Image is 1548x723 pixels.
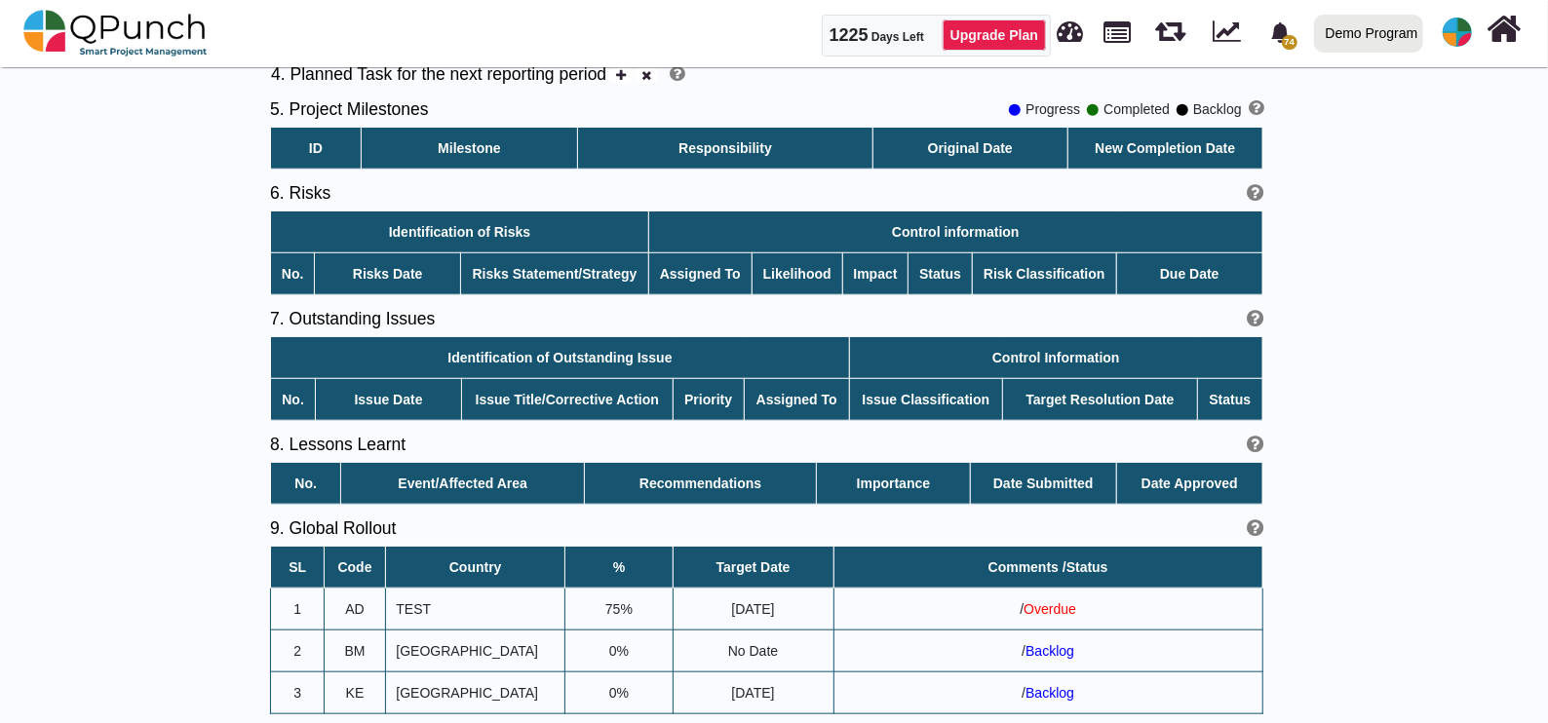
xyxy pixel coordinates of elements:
[1270,22,1291,43] svg: bell fill
[396,601,431,617] span: TEST
[271,672,325,714] td: 3
[909,253,972,295] th: Status
[271,128,362,170] th: ID
[585,463,817,505] th: Recommendations
[1198,379,1263,421] th: Status
[833,672,1262,714] td: /
[833,630,1262,672] td: /
[271,630,325,672] td: 2
[1240,438,1263,454] a: Help
[833,547,1262,589] th: Comments /Status
[316,379,462,421] th: Issue Date
[1067,128,1262,170] th: New Completion Date
[325,547,386,589] th: Code
[1104,13,1132,43] span: Projects
[271,64,606,85] h5: 4. Planned Task for the next reporting period
[1003,379,1198,421] th: Target Resolution Date
[271,589,325,630] td: 1
[1443,18,1472,47] span: Demo Support
[1240,522,1263,538] a: Help
[270,183,766,204] h5: 6. Risks
[23,4,208,62] img: qpunch-sp.fa6292f.png
[346,685,365,701] span: KE
[673,672,833,714] td: [DATE]
[565,547,673,589] th: %
[461,253,649,295] th: Risks Statement/Strategy
[849,379,1002,421] th: Issue Classification
[1240,313,1263,328] a: Help
[830,25,869,45] span: 1225
[1009,93,1263,127] div: Progress Completed Backlog
[744,379,849,421] th: Assigned To
[970,463,1116,505] th: Date Submitted
[578,128,873,170] th: Responsibility
[345,643,366,659] span: BM
[1443,18,1472,47] img: avatar
[1488,11,1522,48] i: Home
[271,379,316,421] th: No.
[1024,601,1076,617] span: Overdue
[270,435,766,455] h5: 8. Lessons Learnt
[565,630,673,672] td: 0%
[271,253,315,295] th: No.
[385,547,565,589] th: Country
[270,309,766,329] h5: 7. Outstanding Issues
[1305,1,1431,65] a: Demo Program
[396,685,538,701] span: [GEOGRAPHIC_DATA]
[648,253,752,295] th: Assigned To
[1240,187,1263,203] a: Help
[1058,12,1084,41] span: Dashboard
[345,601,364,617] span: AD
[396,643,538,659] span: [GEOGRAPHIC_DATA]
[1258,1,1306,62] a: bell fill74
[1155,10,1185,42] span: Waves
[1116,463,1262,505] th: Date Approved
[673,630,833,672] td: No Date
[315,253,461,295] th: Risks Date
[1242,99,1263,120] a: Help
[270,518,766,539] h5: 9. Global Rollout
[871,30,924,44] span: Days Left
[361,128,578,170] th: Milestone
[673,379,744,421] th: Priority
[271,463,341,505] th: No.
[664,64,685,84] a: Help
[1026,643,1074,659] span: Backlog
[972,253,1116,295] th: Risk Classification
[943,19,1046,51] a: Upgrade Plan
[270,99,428,120] h5: 5. Project Milestones
[565,589,673,630] td: 75%
[1116,253,1262,295] th: Due Date
[648,211,1262,253] th: Control information
[1431,1,1484,63] a: avatar
[872,128,1067,170] th: Original Date
[1282,35,1297,50] span: 74
[1326,17,1418,51] div: Demo Program
[673,547,833,589] th: Target Date
[833,589,1262,630] td: /
[341,463,585,505] th: Event/Affected Area
[1263,15,1297,50] div: Notification
[842,253,909,295] th: Impact
[462,379,674,421] th: Issue Title/Corrective Action
[752,253,842,295] th: Likelihood
[271,547,325,589] th: SL
[1026,685,1074,701] span: Backlog
[565,672,673,714] td: 0%
[1203,1,1258,65] div: Dynamic Report
[271,337,850,379] th: Identification of Outstanding Issue
[271,211,649,253] th: Identification of Risks
[849,337,1262,379] th: Control Information
[817,463,971,505] th: Importance
[673,589,833,630] td: [DATE]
